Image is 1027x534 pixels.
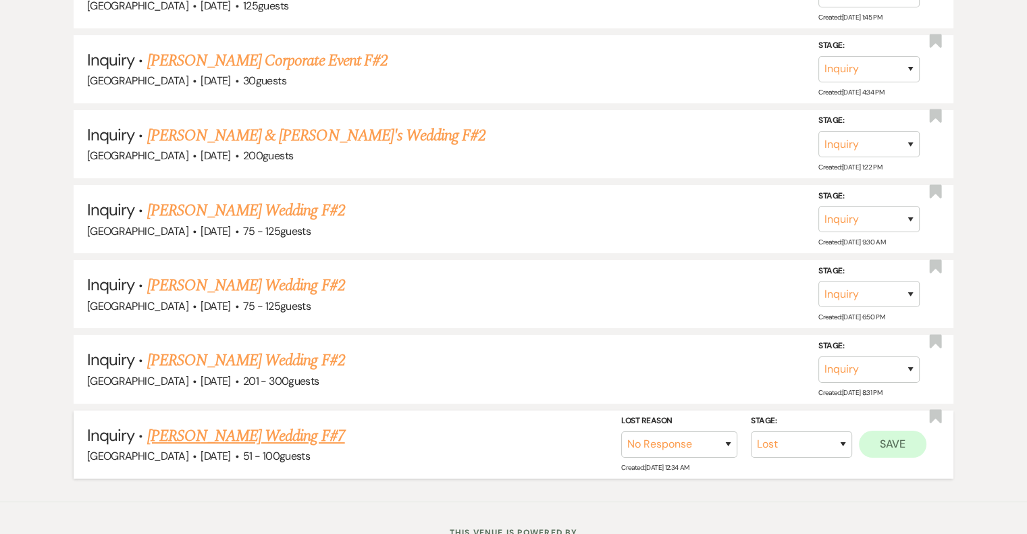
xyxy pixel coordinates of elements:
[818,313,885,321] span: Created: [DATE] 6:50 PM
[818,189,920,204] label: Stage:
[201,74,230,88] span: [DATE]
[243,449,310,463] span: 51 - 100 guests
[818,339,920,354] label: Stage:
[818,38,920,53] label: Stage:
[818,88,884,97] span: Created: [DATE] 4:34 PM
[87,149,188,163] span: [GEOGRAPHIC_DATA]
[621,414,737,429] label: Lost Reason
[243,74,286,88] span: 30 guests
[201,374,230,388] span: [DATE]
[201,299,230,313] span: [DATE]
[201,449,230,463] span: [DATE]
[87,449,188,463] span: [GEOGRAPHIC_DATA]
[87,49,134,70] span: Inquiry
[87,299,188,313] span: [GEOGRAPHIC_DATA]
[859,431,926,458] button: Save
[243,224,311,238] span: 75 - 125 guests
[201,149,230,163] span: [DATE]
[87,274,134,295] span: Inquiry
[621,463,689,472] span: Created: [DATE] 12:34 AM
[818,163,882,171] span: Created: [DATE] 1:22 PM
[818,113,920,128] label: Stage:
[243,374,319,388] span: 201 - 300 guests
[818,264,920,279] label: Stage:
[243,299,311,313] span: 75 - 125 guests
[87,349,134,370] span: Inquiry
[147,49,388,73] a: [PERSON_NAME] Corporate Event F#2
[147,424,345,448] a: [PERSON_NAME] Wedding F#7
[818,388,882,396] span: Created: [DATE] 8:31 PM
[751,414,852,429] label: Stage:
[87,374,188,388] span: [GEOGRAPHIC_DATA]
[87,224,188,238] span: [GEOGRAPHIC_DATA]
[87,74,188,88] span: [GEOGRAPHIC_DATA]
[147,348,345,373] a: [PERSON_NAME] Wedding F#2
[87,124,134,145] span: Inquiry
[818,13,882,22] span: Created: [DATE] 1:45 PM
[147,273,345,298] a: [PERSON_NAME] Wedding F#2
[201,224,230,238] span: [DATE]
[87,199,134,220] span: Inquiry
[243,149,293,163] span: 200 guests
[147,124,486,148] a: [PERSON_NAME] & [PERSON_NAME]'s Wedding F#2
[147,198,345,223] a: [PERSON_NAME] Wedding F#2
[87,425,134,446] span: Inquiry
[818,238,885,246] span: Created: [DATE] 9:30 AM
